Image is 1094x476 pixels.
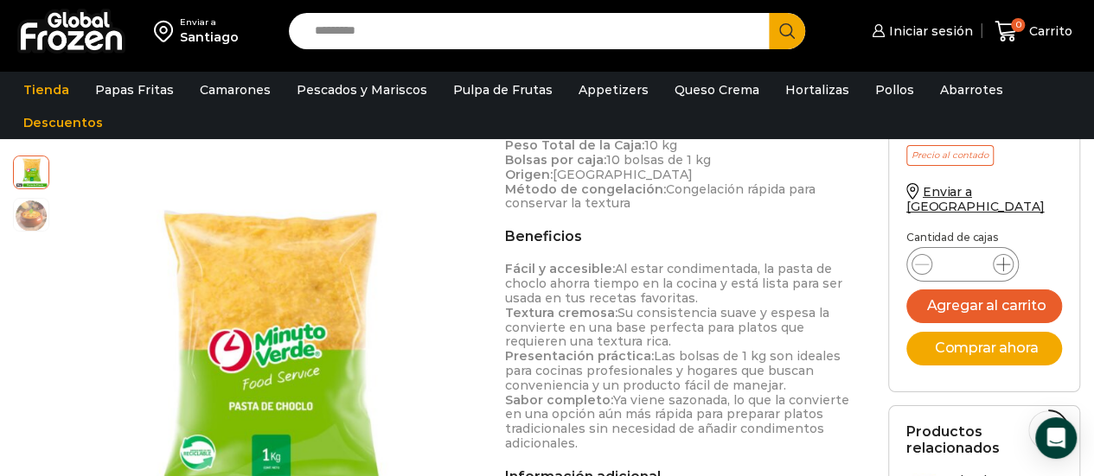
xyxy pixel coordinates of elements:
a: Queso Crema [666,73,768,106]
button: Agregar al carrito [906,289,1062,323]
p: Al estar condimentada, la pasta de choclo ahorra tiempo en la cocina y está lista para ser usada ... [505,262,862,450]
span: Carrito [1025,22,1072,40]
a: 0 Carrito [990,11,1077,52]
div: Santiago [180,29,239,46]
strong: Sabor completo: [505,392,613,408]
button: Comprar ahora [906,332,1062,365]
span: Iniciar sesión [885,22,973,40]
button: Search button [769,13,805,49]
div: Enviar a [180,16,239,29]
strong: Textura cremosa: [505,305,617,321]
p: 1 kg por bolsa Albahaca Congelado 1 kg x bolsa 10 kg 10 bolsas de 1 kg [GEOGRAPHIC_DATA] Congelac... [505,80,862,211]
a: Descuentos [15,106,112,139]
a: Pollos [867,73,923,106]
a: Iniciar sesión [867,14,973,48]
a: Camarones [191,73,279,106]
h2: Beneficios [505,228,862,244]
strong: Presentación práctica: [505,348,654,364]
a: Pescados y Mariscos [288,73,436,106]
p: Precio al contado [906,145,994,166]
a: Appetizers [570,73,657,106]
strong: Método de congelación: [505,181,666,197]
h2: Productos relacionados [906,423,1062,456]
a: Enviar a [GEOGRAPHIC_DATA] [906,184,1045,214]
strong: Bolsas por caja: [505,152,606,168]
a: Pulpa de Frutas [445,73,561,106]
a: Abarrotes [931,73,1012,106]
img: address-field-icon.svg [154,16,180,46]
input: Product quantity [946,252,979,276]
a: Papas Fritas [86,73,182,106]
strong: Origen: [505,167,553,182]
span: pastel-de-choclo [14,199,48,233]
strong: Fácil y accesible: [505,261,615,276]
span: pastelera de choclo [14,154,48,188]
a: Hortalizas [777,73,858,106]
span: 0 [1011,18,1025,32]
p: Cantidad de cajas [906,232,1062,244]
div: Open Intercom Messenger [1035,417,1077,459]
strong: Peso Total de la Caja: [505,137,644,153]
a: Tienda [15,73,78,106]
